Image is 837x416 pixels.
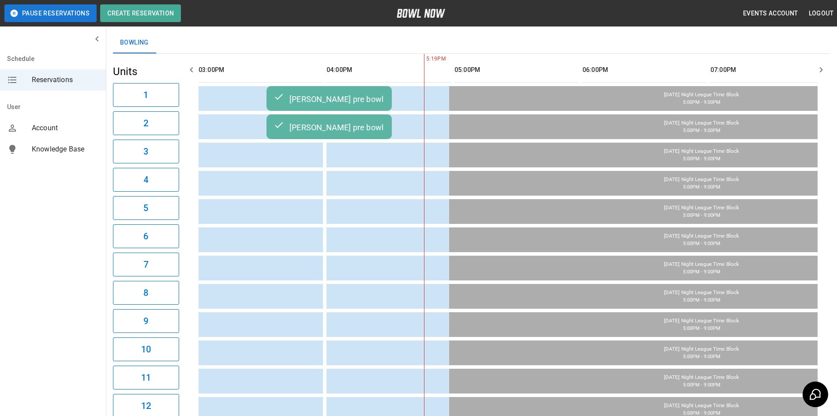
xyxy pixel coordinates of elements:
[113,366,179,390] button: 11
[424,55,426,64] span: 5:19PM
[113,32,156,53] button: Bowling
[4,4,97,22] button: Pause Reservations
[143,201,148,215] h6: 5
[143,257,148,272] h6: 7
[113,309,179,333] button: 9
[141,399,151,413] h6: 12
[739,5,802,22] button: Events Account
[113,140,179,163] button: 3
[113,196,179,220] button: 5
[143,144,148,159] h6: 3
[113,281,179,305] button: 8
[100,4,181,22] button: Create Reservation
[113,83,179,107] button: 1
[113,111,179,135] button: 2
[113,64,179,79] h5: Units
[274,121,385,132] div: [PERSON_NAME] pre bowl
[143,286,148,300] h6: 8
[143,173,148,187] h6: 4
[397,9,445,18] img: logo
[143,116,148,130] h6: 2
[143,314,148,328] h6: 9
[32,75,99,85] span: Reservations
[143,229,148,243] h6: 6
[805,5,837,22] button: Logout
[113,168,179,192] button: 4
[113,32,830,53] div: inventory tabs
[141,371,151,385] h6: 11
[32,144,99,155] span: Knowledge Base
[141,342,151,356] h6: 10
[113,224,179,248] button: 6
[113,253,179,276] button: 7
[143,88,148,102] h6: 1
[32,123,99,133] span: Account
[274,93,385,104] div: [PERSON_NAME] pre bowl
[113,337,179,361] button: 10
